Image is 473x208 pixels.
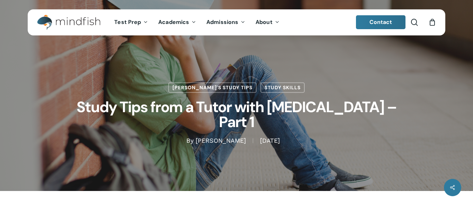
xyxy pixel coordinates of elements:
[428,18,436,26] a: Cart
[186,139,194,143] span: By
[206,18,238,26] span: Admissions
[369,18,392,26] span: Contact
[356,15,406,29] a: Contact
[63,93,410,136] h1: Study Tips from a Tutor with [MEDICAL_DATA] – Part 1
[114,18,141,26] span: Test Prep
[168,82,257,93] a: [PERSON_NAME]'s Study Tips
[253,139,287,143] span: [DATE]
[158,18,189,26] span: Academics
[260,82,305,93] a: Study Skills
[109,9,284,35] nav: Main Menu
[109,19,153,25] a: Test Prep
[201,19,250,25] a: Admissions
[153,19,201,25] a: Academics
[196,137,246,144] a: [PERSON_NAME]
[250,19,285,25] a: About
[28,9,445,35] header: Main Menu
[256,18,273,26] span: About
